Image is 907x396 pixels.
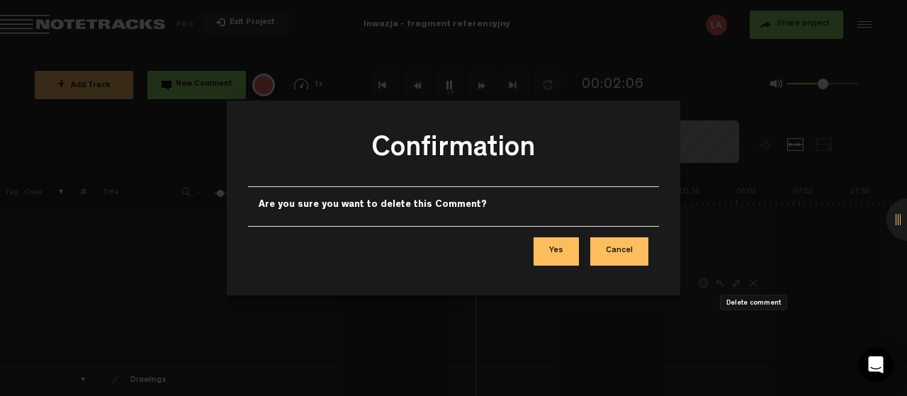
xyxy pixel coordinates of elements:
h3: Confirmation [259,130,648,175]
span: Delete comment [726,300,781,307]
label: Are you sure you want to delete this Comment? [259,198,487,212]
div: Open Intercom Messenger [859,348,893,382]
button: Yes [534,237,579,266]
button: Cancel [590,237,648,266]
